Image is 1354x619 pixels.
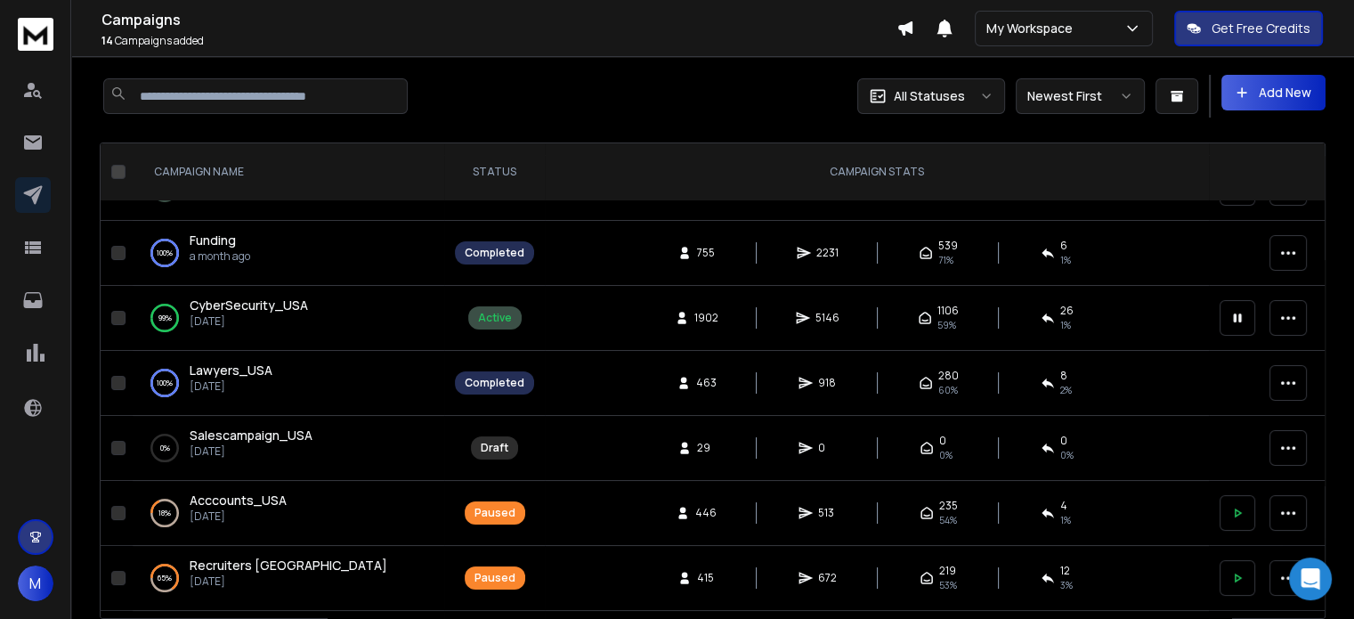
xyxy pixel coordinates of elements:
[133,143,444,201] th: CAMPAIGN NAME
[101,33,113,48] span: 14
[1060,253,1071,267] span: 1 %
[939,578,957,592] span: 53 %
[1060,383,1072,397] span: 2 %
[697,571,715,585] span: 415
[1060,318,1071,332] span: 1 %
[133,286,444,351] td: 99%CyberSecurity_USA[DATE]
[190,444,312,459] p: [DATE]
[190,557,387,574] span: Recruiters [GEOGRAPHIC_DATA]
[133,546,444,611] td: 65%Recruiters [GEOGRAPHIC_DATA][DATE]
[190,557,387,574] a: Recruiters [GEOGRAPHIC_DATA]
[818,506,836,520] span: 513
[18,18,53,51] img: logo
[190,232,236,249] a: Funding
[696,376,717,390] span: 463
[481,441,508,455] div: Draft
[1060,304,1074,318] span: 26
[1060,499,1067,513] span: 4
[190,574,387,589] p: [DATE]
[18,566,53,601] button: M
[133,481,444,546] td: 18%Acccounts_USA[DATE]
[818,376,836,390] span: 918
[938,383,958,397] span: 60 %
[158,569,172,587] p: 65 %
[1060,434,1067,448] span: 0
[1060,564,1070,578] span: 12
[818,571,837,585] span: 672
[937,318,956,332] span: 59 %
[697,441,715,455] span: 29
[694,311,718,325] span: 1902
[190,427,312,444] a: Salescampaign_USA
[190,297,308,314] span: CyberSecurity_USA
[158,309,172,327] p: 99 %
[157,374,173,392] p: 100 %
[474,506,515,520] div: Paused
[695,506,717,520] span: 446
[815,311,839,325] span: 5146
[894,87,965,105] p: All Statuses
[818,441,836,455] span: 0
[133,351,444,416] td: 100%Lawyers_USA[DATE]
[1060,369,1067,383] span: 8
[133,221,444,286] td: 100%Fundinga month ago
[939,448,953,462] span: 0%
[1060,578,1073,592] span: 3 %
[190,297,308,314] a: CyberSecurity_USA
[133,416,444,481] td: 0%Salescampaign_USA[DATE]
[474,571,515,585] div: Paused
[1289,558,1332,600] div: Open Intercom Messenger
[190,232,236,248] span: Funding
[190,362,272,379] span: Lawyers_USA
[190,492,287,509] span: Acccounts_USA
[160,439,170,457] p: 0 %
[939,564,956,578] span: 219
[1060,239,1067,253] span: 6
[190,314,308,329] p: [DATE]
[1212,20,1310,37] p: Get Free Credits
[157,244,173,262] p: 100 %
[986,20,1080,37] p: My Workspace
[444,143,545,201] th: STATUS
[938,239,958,253] span: 539
[158,504,171,522] p: 18 %
[465,376,524,390] div: Completed
[190,492,287,509] a: Acccounts_USA
[190,362,272,379] a: Lawyers_USA
[1016,78,1145,114] button: Newest First
[545,143,1209,201] th: CAMPAIGN STATS
[1221,75,1326,110] button: Add New
[190,509,287,524] p: [DATE]
[938,369,959,383] span: 280
[939,513,957,527] span: 54 %
[939,434,946,448] span: 0
[465,246,524,260] div: Completed
[101,34,896,48] p: Campaigns added
[937,304,959,318] span: 1106
[190,427,312,444] span: Salescampaign_USA
[816,246,839,260] span: 2231
[1060,448,1074,462] span: 0%
[190,379,272,394] p: [DATE]
[1060,513,1071,527] span: 1 %
[939,499,958,513] span: 235
[190,249,250,264] p: a month ago
[1174,11,1323,46] button: Get Free Credits
[478,311,512,325] div: Active
[697,246,715,260] span: 755
[101,9,896,30] h1: Campaigns
[938,253,953,267] span: 71 %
